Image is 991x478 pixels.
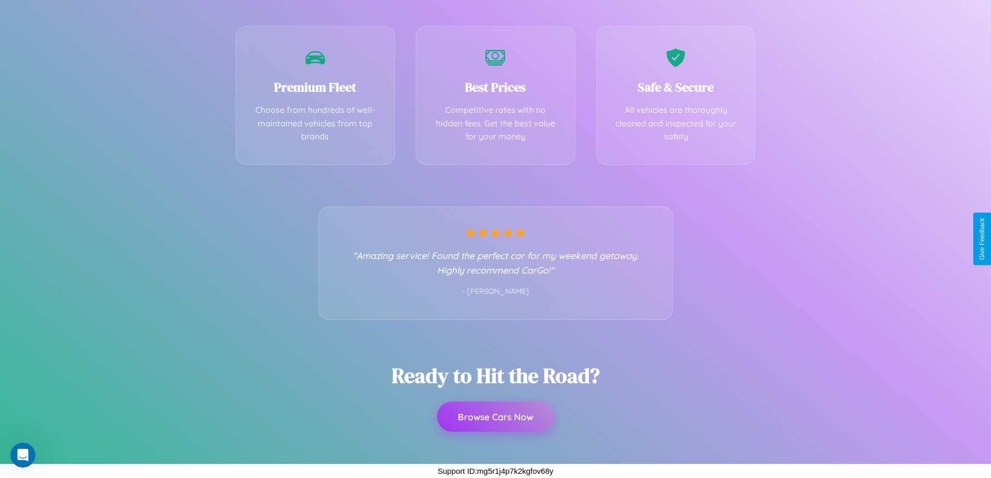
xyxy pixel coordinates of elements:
[432,104,559,144] p: Competitive rates with no hidden fees. Get the best value for your money
[432,79,559,96] h3: Best Prices
[340,285,652,299] p: - [PERSON_NAME]
[979,218,986,260] div: Give Feedback
[10,443,35,468] iframe: Intercom live chat
[612,79,740,96] h3: Safe & Secure
[392,361,600,390] h2: Ready to Hit the Road?
[252,104,379,144] p: Choose from hundreds of well-maintained vehicles from top brands
[612,104,740,144] p: All vehicles are thoroughly cleaned and inspected for your safety
[437,402,554,432] button: Browse Cars Now
[437,464,554,478] p: Support ID: mg5r1j4p7k2kgfov68y
[252,79,379,96] h3: Premium Fleet
[340,248,652,277] p: "Amazing service! Found the perfect car for my weekend getaway. Highly recommend CarGo!"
